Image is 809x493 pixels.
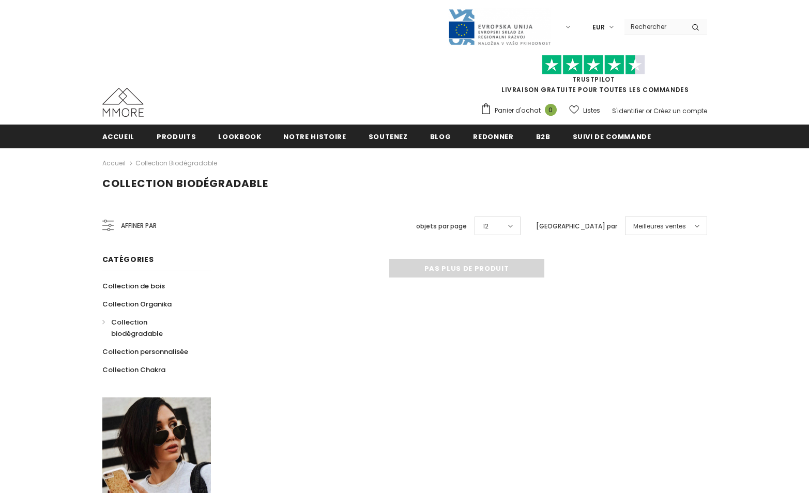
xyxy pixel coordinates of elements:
[283,125,346,148] a: Notre histoire
[624,19,684,34] input: Search Site
[573,132,651,142] span: Suivi de commande
[102,299,172,309] span: Collection Organika
[218,125,261,148] a: Lookbook
[102,254,154,265] span: Catégories
[430,132,451,142] span: Blog
[430,125,451,148] a: Blog
[653,106,707,115] a: Créez un compte
[157,125,196,148] a: Produits
[102,347,188,357] span: Collection personnalisée
[536,132,551,142] span: B2B
[569,101,600,119] a: Listes
[283,132,346,142] span: Notre histoire
[218,132,261,142] span: Lookbook
[536,221,617,232] label: [GEOGRAPHIC_DATA] par
[592,22,605,33] span: EUR
[102,157,126,170] a: Accueil
[448,8,551,46] img: Javni Razpis
[583,105,600,116] span: Listes
[102,295,172,313] a: Collection Organika
[369,132,408,142] span: soutenez
[473,132,513,142] span: Redonner
[473,125,513,148] a: Redonner
[483,221,489,232] span: 12
[102,343,188,361] a: Collection personnalisée
[573,125,651,148] a: Suivi de commande
[542,55,645,75] img: Faites confiance aux étoiles pilotes
[545,104,557,116] span: 0
[102,313,200,343] a: Collection biodégradable
[102,132,135,142] span: Accueil
[369,125,408,148] a: soutenez
[480,59,707,94] span: LIVRAISON GRATUITE POUR TOUTES LES COMMANDES
[495,105,541,116] span: Panier d'achat
[111,317,163,338] span: Collection biodégradable
[102,125,135,148] a: Accueil
[157,132,196,142] span: Produits
[448,22,551,31] a: Javni Razpis
[646,106,652,115] span: or
[416,221,467,232] label: objets par page
[102,277,165,295] a: Collection de bois
[102,365,165,375] span: Collection Chakra
[102,88,144,117] img: Cas MMORE
[612,106,644,115] a: S'identifier
[102,281,165,291] span: Collection de bois
[135,159,217,167] a: Collection biodégradable
[536,125,551,148] a: B2B
[572,75,615,84] a: TrustPilot
[102,361,165,379] a: Collection Chakra
[633,221,686,232] span: Meilleures ventes
[102,176,268,191] span: Collection biodégradable
[480,103,562,118] a: Panier d'achat 0
[121,220,157,232] span: Affiner par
